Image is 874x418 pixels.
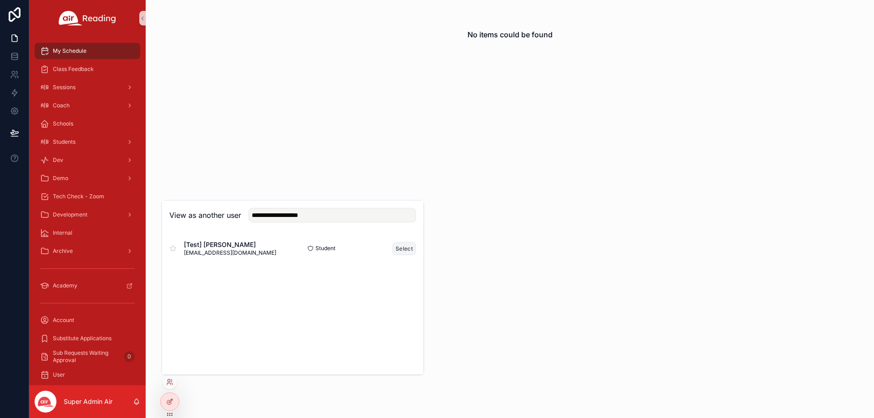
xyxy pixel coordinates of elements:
[53,102,70,109] span: Coach
[315,245,335,252] span: Student
[35,225,140,241] a: Internal
[59,11,116,25] img: App logo
[53,371,65,378] span: User
[53,317,74,324] span: Account
[53,156,63,164] span: Dev
[35,312,140,328] a: Account
[53,138,76,146] span: Students
[53,120,73,127] span: Schools
[53,247,73,255] span: Archive
[53,229,72,237] span: Internal
[467,29,553,40] h2: No items could be found
[35,79,140,96] a: Sessions
[53,84,76,91] span: Sessions
[35,152,140,168] a: Dev
[35,367,140,383] a: User
[35,134,140,150] a: Students
[35,330,140,347] a: Substitute Applications
[35,206,140,223] a: Development
[35,116,140,132] a: Schools
[124,351,135,362] div: 0
[35,277,140,294] a: Academy
[53,211,87,218] span: Development
[64,397,112,406] p: Super Admin Air
[53,65,94,73] span: Class Feedback
[184,249,276,257] span: [EMAIL_ADDRESS][DOMAIN_NAME]
[29,36,146,385] div: scrollable content
[53,193,104,200] span: Tech Check - Zoom
[35,348,140,365] a: Sub Requests Waiting Approval0
[35,188,140,205] a: Tech Check - Zoom
[53,349,120,364] span: Sub Requests Waiting Approval
[53,175,68,182] span: Demo
[35,243,140,259] a: Archive
[53,335,112,342] span: Substitute Applications
[35,43,140,59] a: My Schedule
[35,61,140,77] a: Class Feedback
[53,282,77,289] span: Academy
[184,240,276,249] span: [Test] [PERSON_NAME]
[35,170,140,186] a: Demo
[392,242,416,255] button: Select
[35,97,140,114] a: Coach
[169,210,241,221] h2: View as another user
[53,47,86,55] span: My Schedule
